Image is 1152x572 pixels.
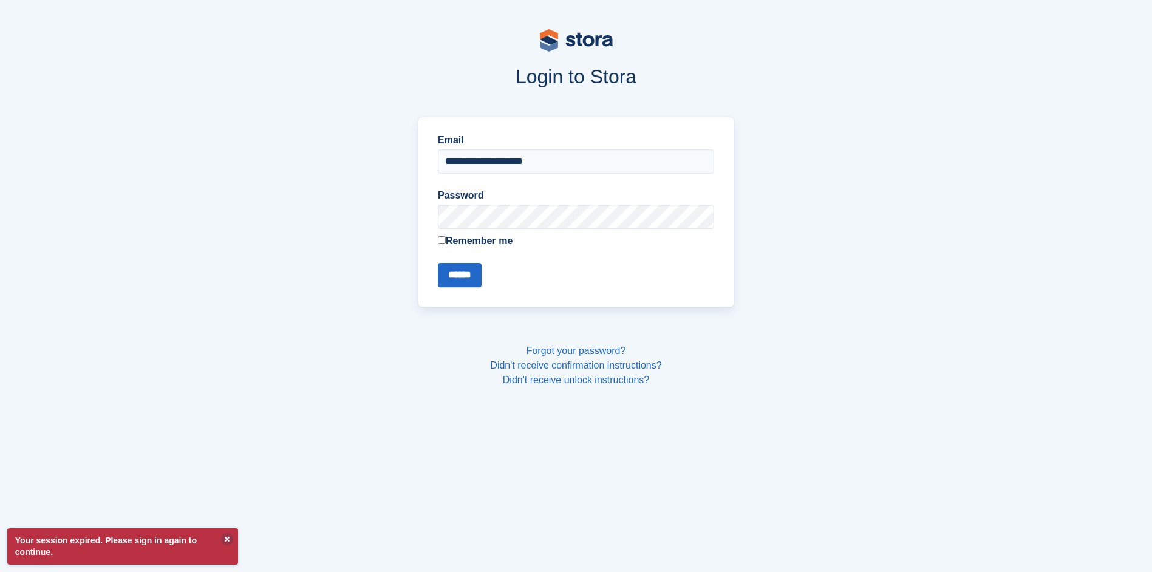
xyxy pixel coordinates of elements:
img: stora-logo-53a41332b3708ae10de48c4981b4e9114cc0af31d8433b30ea865607fb682f29.svg [540,29,613,52]
label: Remember me [438,234,714,248]
a: Didn't receive confirmation instructions? [490,360,661,370]
a: Didn't receive unlock instructions? [503,375,649,385]
label: Email [438,133,714,148]
a: Forgot your password? [527,346,626,356]
label: Password [438,188,714,203]
h1: Login to Stora [186,66,966,87]
input: Remember me [438,236,446,244]
p: Your session expired. Please sign in again to continue. [7,528,238,565]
